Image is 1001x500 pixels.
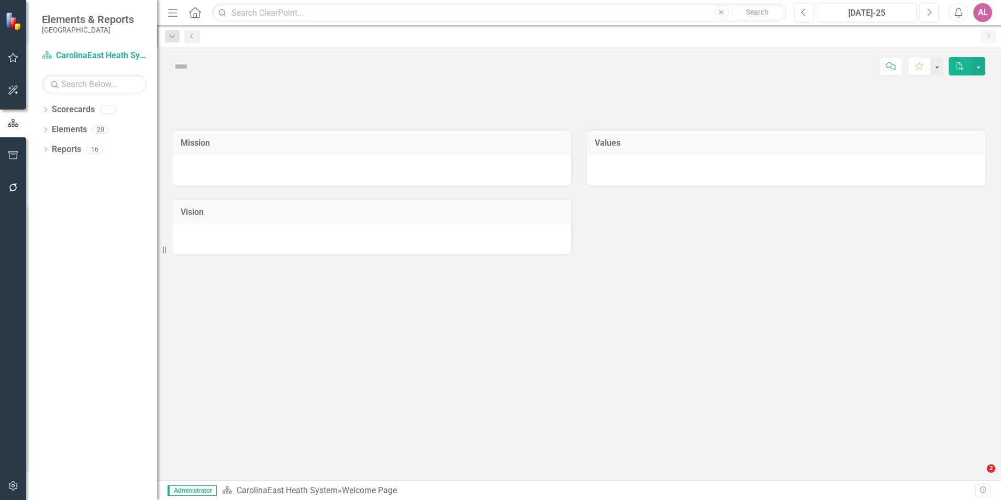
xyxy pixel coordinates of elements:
a: CarolinaEast Heath System [237,485,338,495]
button: AL [973,3,992,22]
h3: Vision [181,208,563,217]
button: [DATE]-25 [817,3,917,22]
span: Elements & Reports [42,13,134,26]
span: Search [746,8,769,16]
h3: Values [595,138,977,148]
img: ClearPoint Strategy [5,12,24,30]
span: Administrator [168,485,217,496]
a: Reports [52,144,81,156]
input: Search Below... [42,75,147,93]
a: Scorecards [52,104,95,116]
div: 20 [92,125,109,134]
a: CarolinaEast Heath System [42,50,147,62]
div: [DATE]-25 [820,7,913,19]
span: 2 [987,464,995,473]
iframe: Intercom live chat [965,464,991,490]
h3: Mission [181,138,563,148]
small: [GEOGRAPHIC_DATA] [42,26,134,34]
img: Not Defined [173,58,190,75]
a: Elements [52,124,87,136]
div: Welcome Page [342,485,397,495]
div: 16 [86,145,103,154]
div: » [222,485,975,497]
input: Search ClearPoint... [212,4,786,22]
button: Search [731,5,784,20]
